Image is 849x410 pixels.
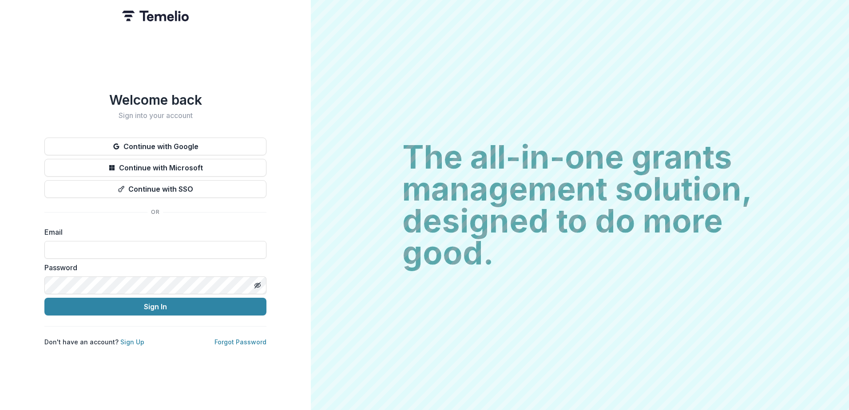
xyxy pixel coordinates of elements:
a: Forgot Password [214,338,266,346]
label: Password [44,262,261,273]
button: Continue with Google [44,138,266,155]
p: Don't have an account? [44,337,144,347]
img: Temelio [122,11,189,21]
button: Toggle password visibility [250,278,265,292]
a: Sign Up [120,338,144,346]
button: Continue with Microsoft [44,159,266,177]
label: Email [44,227,261,237]
h2: Sign into your account [44,111,266,120]
button: Continue with SSO [44,180,266,198]
h1: Welcome back [44,92,266,108]
button: Sign In [44,298,266,315]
